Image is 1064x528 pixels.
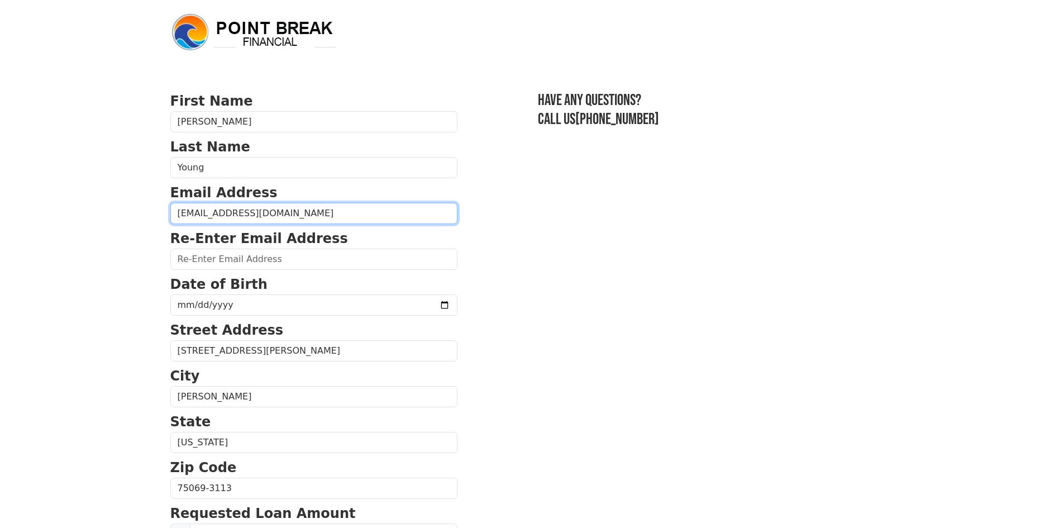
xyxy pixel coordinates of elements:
[170,460,237,475] strong: Zip Code
[170,139,250,155] strong: Last Name
[170,478,457,499] input: Zip Code
[170,368,200,384] strong: City
[170,157,457,178] input: Last Name
[170,111,457,132] input: First Name
[170,340,457,361] input: Street Address
[575,110,659,129] a: [PHONE_NUMBER]
[170,249,457,270] input: Re-Enter Email Address
[170,93,253,109] strong: First Name
[170,231,348,246] strong: Re-Enter Email Address
[170,506,356,521] strong: Requested Loan Amount
[170,203,457,224] input: Email Address
[538,110,894,129] h3: Call us
[538,91,894,110] h3: Have any questions?
[170,414,211,430] strong: State
[170,277,268,292] strong: Date of Birth
[170,12,338,53] img: logo.png
[170,185,278,201] strong: Email Address
[170,386,457,407] input: City
[170,322,284,338] strong: Street Address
